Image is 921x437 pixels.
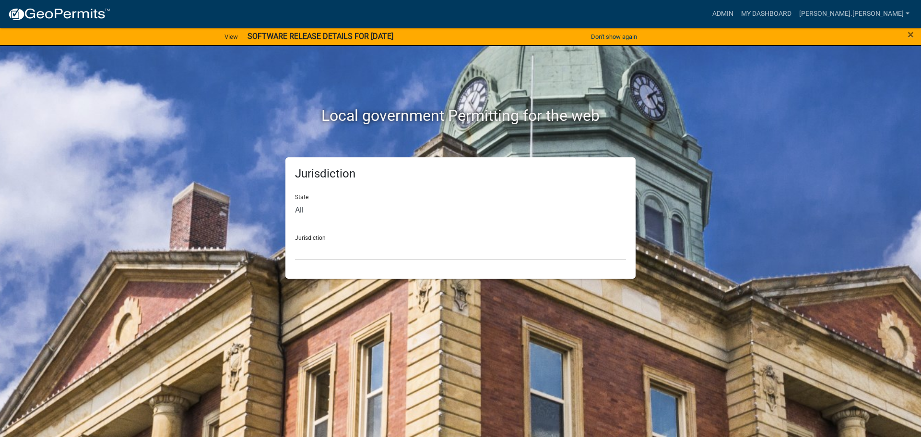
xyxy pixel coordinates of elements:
h5: Jurisdiction [295,167,626,181]
button: Don't show again [587,29,641,45]
a: View [221,29,242,45]
h2: Local government Permitting for the web [194,106,727,125]
a: My Dashboard [737,5,795,23]
span: × [908,28,914,41]
a: [PERSON_NAME].[PERSON_NAME] [795,5,913,23]
a: Admin [708,5,737,23]
strong: SOFTWARE RELEASE DETAILS FOR [DATE] [248,32,393,41]
button: Close [908,29,914,40]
